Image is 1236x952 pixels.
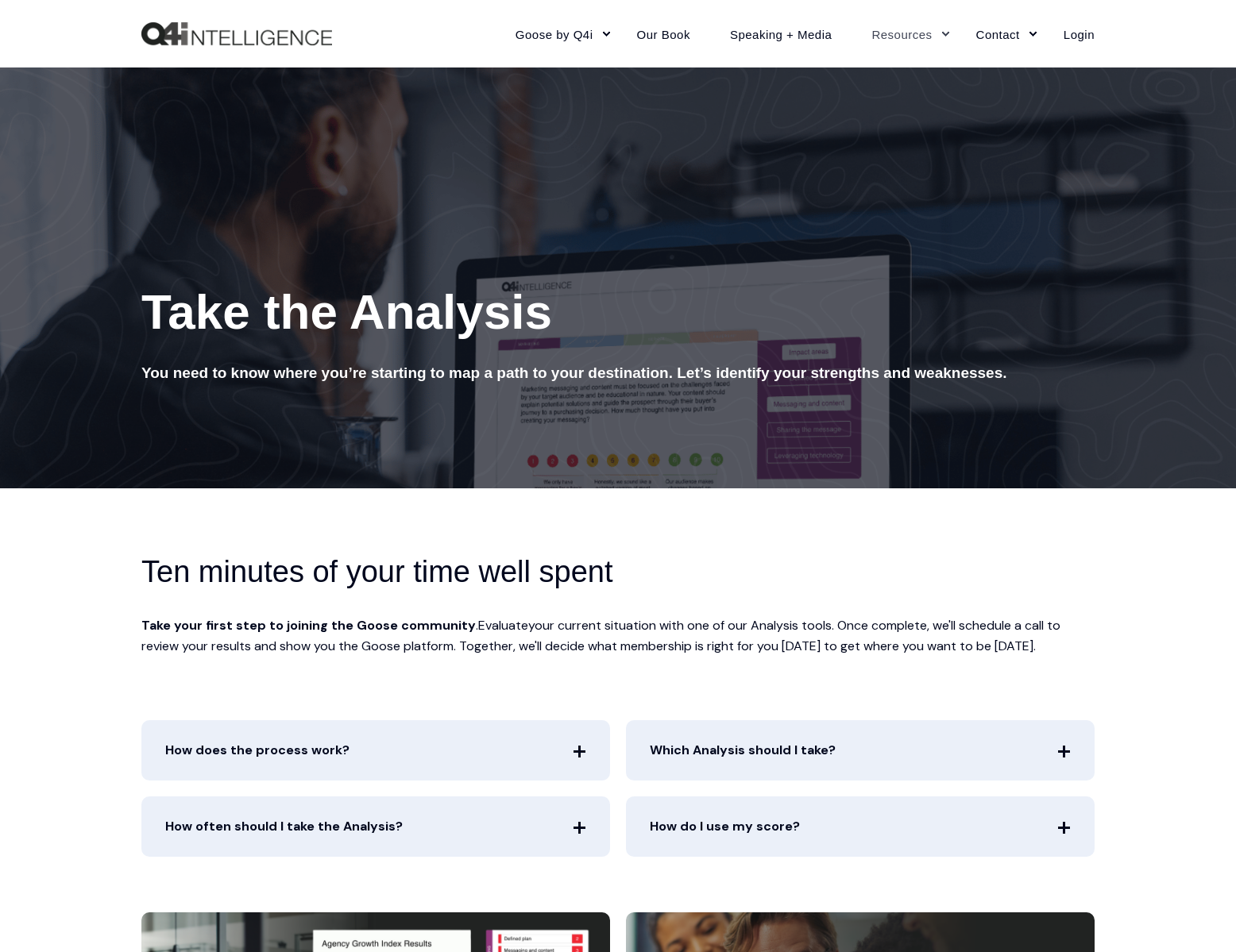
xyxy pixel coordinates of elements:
[141,720,610,780] span: How does the process work?
[141,364,1007,381] span: You need to know where you’re starting to map a path to your destination. Let’s identify your str...
[141,22,332,46] a: Back to Home
[141,617,478,634] span: .
[141,796,610,857] span: How often should I take the Analysis?
[141,552,674,592] h2: Ten minutes of your time well spent
[478,617,499,634] span: Eva
[141,617,476,634] strong: Take your first step to joining the Goose community
[626,720,1095,780] span: Which Analysis should I take?
[141,22,332,46] img: Q4intelligence, LLC logo
[499,617,528,634] span: luate
[141,284,552,339] span: Take the Analysis
[141,617,1060,654] span: your current situation with one of our Analysis tools. Once complete, we'll schedule a call to re...
[626,796,1095,857] span: How do I use my score?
